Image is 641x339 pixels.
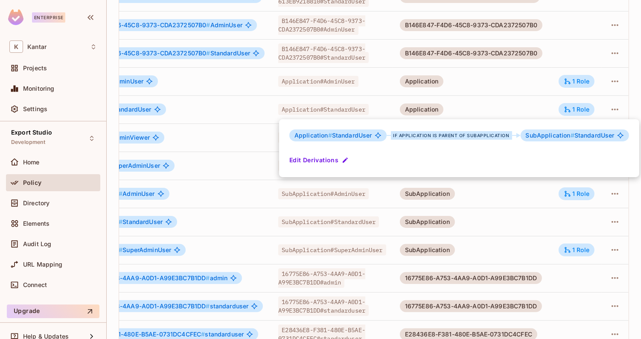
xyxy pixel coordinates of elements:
span: StandardUser [526,132,615,139]
span: Application [294,132,332,139]
button: Edit Derivations [289,153,350,167]
span: # [328,132,332,139]
span: # [571,132,574,139]
span: SubApplication [526,132,574,139]
div: if Application is parent of SubApplication [391,131,512,140]
span: StandardUser [294,132,372,139]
